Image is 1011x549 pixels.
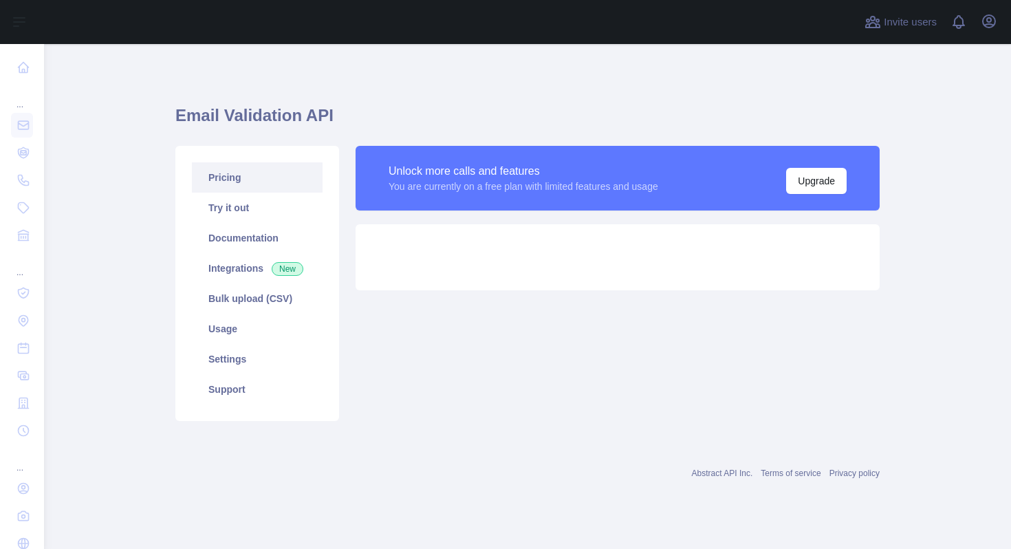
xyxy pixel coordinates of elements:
[11,250,33,278] div: ...
[11,83,33,110] div: ...
[192,223,323,253] a: Documentation
[692,469,753,478] a: Abstract API Inc.
[11,446,33,473] div: ...
[389,180,658,193] div: You are currently on a free plan with limited features and usage
[192,193,323,223] a: Try it out
[175,105,880,138] h1: Email Validation API
[192,283,323,314] a: Bulk upload (CSV)
[862,11,939,33] button: Invite users
[389,163,658,180] div: Unlock more calls and features
[192,253,323,283] a: Integrations New
[884,14,937,30] span: Invite users
[761,469,820,478] a: Terms of service
[192,314,323,344] a: Usage
[786,168,847,194] button: Upgrade
[829,469,880,478] a: Privacy policy
[192,374,323,405] a: Support
[272,262,303,276] span: New
[192,162,323,193] a: Pricing
[192,344,323,374] a: Settings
